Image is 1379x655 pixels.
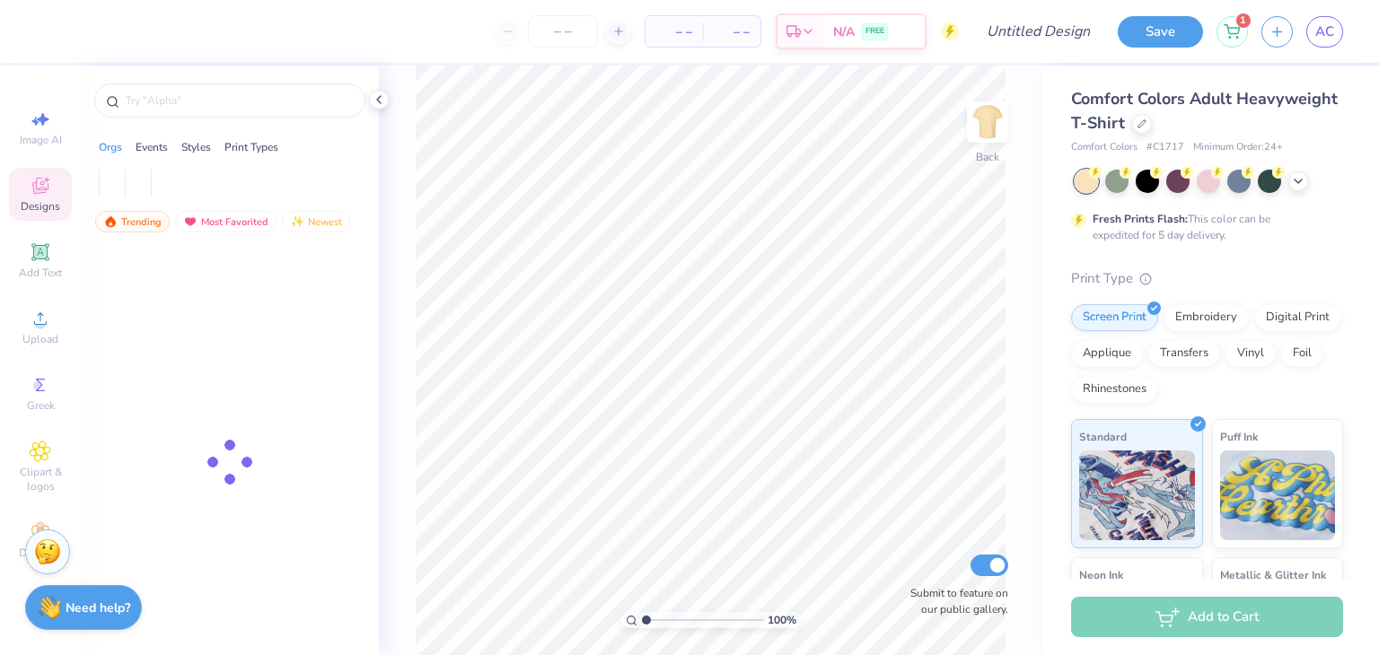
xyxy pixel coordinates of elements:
img: Newest.gif [290,215,304,228]
img: Puff Ink [1220,450,1336,540]
div: Embroidery [1164,304,1249,331]
span: Puff Ink [1220,427,1258,446]
span: FREE [865,25,884,38]
div: This color can be expedited for 5 day delivery. [1093,211,1313,243]
span: Upload [22,332,58,346]
span: Clipart & logos [9,465,72,493]
div: Digital Print [1254,304,1341,331]
a: AC [1306,16,1343,48]
div: Rhinestones [1071,376,1158,403]
div: Transfers [1148,340,1220,367]
strong: Fresh Prints Flash: [1093,212,1188,226]
span: 100 % [768,612,796,628]
img: most_fav.gif [183,215,198,228]
button: Save [1118,16,1203,48]
div: Applique [1071,340,1143,367]
div: Newest [282,211,350,232]
div: Print Type [1071,268,1343,289]
div: Back [976,149,999,165]
span: – – [714,22,750,41]
input: Try "Alpha" [124,92,354,109]
span: Metallic & Glitter Ink [1220,565,1326,584]
span: AC [1315,22,1334,42]
span: Image AI [20,133,62,147]
span: – – [656,22,692,41]
div: Styles [181,139,211,155]
div: Events [136,139,168,155]
span: 1 [1236,13,1251,28]
div: Vinyl [1225,340,1276,367]
input: Untitled Design [972,13,1104,49]
span: Standard [1079,427,1127,446]
div: Screen Print [1071,304,1158,331]
span: # C1717 [1146,140,1184,155]
span: Add Text [19,266,62,280]
span: Decorate [19,546,62,560]
input: – – [528,15,598,48]
span: N/A [833,22,855,41]
span: Greek [27,398,55,413]
label: Submit to feature on our public gallery. [900,585,1008,617]
img: trending.gif [103,215,118,228]
span: Designs [21,199,60,214]
div: Most Favorited [175,211,277,232]
div: Print Types [224,139,278,155]
span: Neon Ink [1079,565,1123,584]
span: Minimum Order: 24 + [1193,140,1283,155]
div: Orgs [99,139,122,155]
img: Standard [1079,450,1195,540]
img: Back [970,104,1006,140]
span: Comfort Colors Adult Heavyweight T-Shirt [1071,88,1338,134]
strong: Need help? [66,599,130,616]
div: Trending [95,211,170,232]
div: Foil [1281,340,1323,367]
span: Comfort Colors [1071,140,1137,155]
